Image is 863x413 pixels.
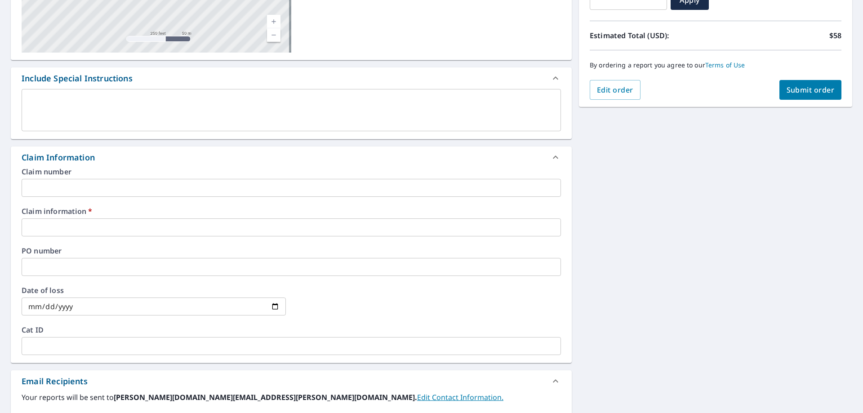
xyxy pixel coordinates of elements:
[590,61,841,69] p: By ordering a report you agree to our
[22,375,88,387] div: Email Recipients
[267,28,280,42] a: Current Level 17, Zoom Out
[779,80,842,100] button: Submit order
[22,208,561,215] label: Claim information
[267,15,280,28] a: Current Level 17, Zoom In
[11,147,572,168] div: Claim Information
[787,85,835,95] span: Submit order
[22,168,561,175] label: Claim number
[22,72,133,84] div: Include Special Instructions
[22,287,286,294] label: Date of loss
[22,247,561,254] label: PO number
[829,30,841,41] p: $58
[590,30,716,41] p: Estimated Total (USD):
[11,370,572,392] div: Email Recipients
[22,392,561,403] label: Your reports will be sent to
[590,80,641,100] button: Edit order
[705,61,745,69] a: Terms of Use
[22,326,561,333] label: Cat ID
[22,151,95,164] div: Claim Information
[417,392,503,402] a: EditContactInfo
[11,67,572,89] div: Include Special Instructions
[597,85,633,95] span: Edit order
[114,392,417,402] b: [PERSON_NAME][DOMAIN_NAME][EMAIL_ADDRESS][PERSON_NAME][DOMAIN_NAME].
